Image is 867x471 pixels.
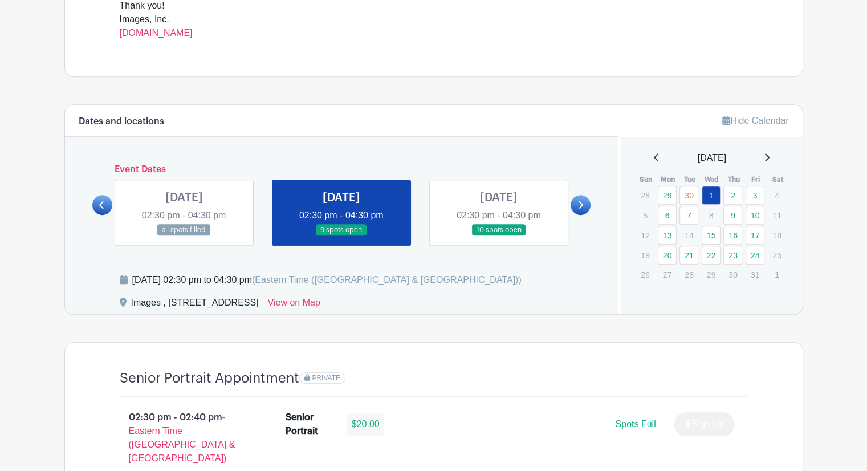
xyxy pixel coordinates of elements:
[767,246,786,264] p: 25
[129,412,235,463] span: - Eastern Time ([GEOGRAPHIC_DATA] & [GEOGRAPHIC_DATA])
[679,226,698,244] p: 14
[658,226,677,245] a: 13
[347,413,384,436] div: $20.00
[701,174,723,185] th: Wed
[312,374,340,382] span: PRIVATE
[79,116,164,127] h6: Dates and locations
[679,206,698,225] a: 7
[679,186,698,205] a: 30
[767,226,786,244] p: 18
[120,13,748,40] div: Images, Inc.
[268,296,320,314] a: View on Map
[658,206,677,225] a: 6
[723,246,742,265] a: 23
[746,186,764,205] a: 3
[636,186,654,204] p: 28
[636,246,654,264] p: 19
[120,28,193,38] a: [DOMAIN_NAME]
[112,164,571,175] h6: Event Dates
[702,226,721,245] a: 15
[636,226,654,244] p: 12
[746,246,764,265] a: 24
[679,174,701,185] th: Tue
[679,266,698,283] p: 28
[252,275,522,285] span: (Eastern Time ([GEOGRAPHIC_DATA] & [GEOGRAPHIC_DATA]))
[120,370,299,387] h4: Senior Portrait Appointment
[723,186,742,205] a: 2
[767,186,786,204] p: 4
[723,206,742,225] a: 9
[745,174,767,185] th: Fri
[702,206,721,224] p: 8
[636,206,654,224] p: 5
[658,246,677,265] a: 20
[767,266,786,283] p: 1
[635,174,657,185] th: Sun
[679,246,698,265] a: 21
[101,406,268,470] p: 02:30 pm - 02:40 pm
[746,206,764,225] a: 10
[702,266,721,283] p: 29
[767,206,786,224] p: 11
[722,116,788,125] a: Hide Calendar
[698,151,726,165] span: [DATE]
[723,266,742,283] p: 30
[723,226,742,245] a: 16
[702,186,721,205] a: 1
[746,266,764,283] p: 31
[702,246,721,265] a: 22
[657,174,679,185] th: Mon
[131,296,259,314] div: Images , [STREET_ADDRESS]
[658,186,677,205] a: 29
[132,273,522,287] div: [DATE] 02:30 pm to 04:30 pm
[658,266,677,283] p: 27
[286,411,333,438] div: Senior Portrait
[723,174,745,185] th: Thu
[615,419,656,429] span: Spots Full
[746,226,764,245] a: 17
[636,266,654,283] p: 26
[767,174,789,185] th: Sat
